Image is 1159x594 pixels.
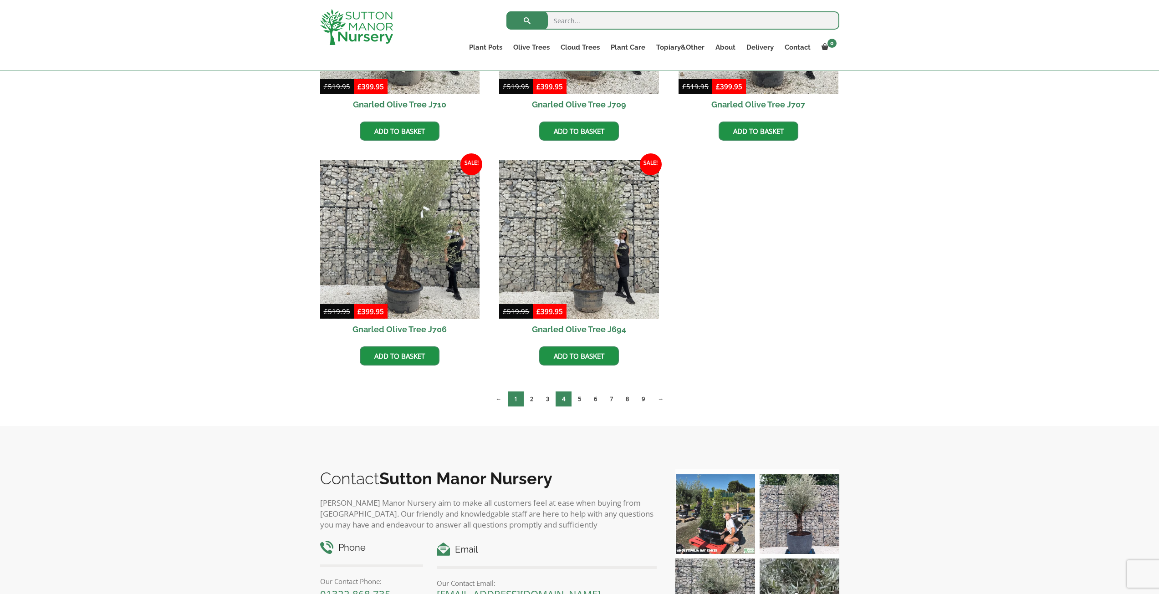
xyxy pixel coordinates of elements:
[360,346,439,366] a: Add to basket: “Gnarled Olive Tree J706”
[719,122,798,141] a: Add to basket: “Gnarled Olive Tree J707”
[556,391,572,406] span: Page 4
[320,160,480,340] a: Sale! Gnarled Olive Tree J706
[320,9,393,45] img: logo
[536,307,563,316] bdi: 399.95
[320,498,657,530] p: [PERSON_NAME] Manor Nursery aim to make all customers feel at ease when buying from [GEOGRAPHIC_D...
[827,39,837,48] span: 0
[320,319,480,340] h2: Gnarled Olive Tree J706
[536,307,541,316] span: £
[503,82,529,91] bdi: 519.95
[324,82,350,91] bdi: 519.95
[635,391,651,406] a: Page 9
[682,82,709,91] bdi: 519.95
[324,82,328,91] span: £
[357,82,362,91] span: £
[682,82,686,91] span: £
[320,576,424,587] p: Our Contact Phone:
[710,41,741,54] a: About
[357,307,384,316] bdi: 399.95
[499,94,659,115] h2: Gnarled Olive Tree J709
[320,160,480,320] img: Gnarled Olive Tree J706
[379,469,552,488] b: Sutton Manor Nursery
[539,346,619,366] a: Add to basket: “Gnarled Olive Tree J694”
[499,160,659,340] a: Sale! Gnarled Olive Tree J694
[536,82,541,91] span: £
[508,41,555,54] a: Olive Trees
[540,391,556,406] a: Page 3
[489,391,508,406] a: ←
[816,41,839,54] a: 0
[357,82,384,91] bdi: 399.95
[679,94,838,115] h2: Gnarled Olive Tree J707
[651,391,670,406] a: →
[503,82,507,91] span: £
[324,307,350,316] bdi: 519.95
[320,469,657,488] h2: Contact
[499,319,659,340] h2: Gnarled Olive Tree J694
[437,578,657,589] p: Our Contact Email:
[460,153,482,175] span: Sale!
[675,474,755,554] img: Our elegant & picturesque Angustifolia Cones are an exquisite addition to your Bay Tree collectio...
[357,307,362,316] span: £
[464,41,508,54] a: Plant Pots
[503,307,507,316] span: £
[605,41,651,54] a: Plant Care
[716,82,720,91] span: £
[760,474,839,554] img: A beautiful multi-stem Spanish Olive tree potted in our luxurious fibre clay pots 😍😍
[779,41,816,54] a: Contact
[536,82,563,91] bdi: 399.95
[437,543,657,557] h4: Email
[587,391,603,406] a: Page 6
[555,41,605,54] a: Cloud Trees
[508,391,524,406] a: Page 1
[506,11,839,30] input: Search...
[640,153,662,175] span: Sale!
[716,82,742,91] bdi: 399.95
[651,41,710,54] a: Topiary&Other
[320,541,424,555] h4: Phone
[499,160,659,320] img: Gnarled Olive Tree J694
[619,391,635,406] a: Page 8
[572,391,587,406] a: Page 5
[503,307,529,316] bdi: 519.95
[539,122,619,141] a: Add to basket: “Gnarled Olive Tree J709”
[741,41,779,54] a: Delivery
[320,391,839,410] nav: Product Pagination
[324,307,328,316] span: £
[320,94,480,115] h2: Gnarled Olive Tree J710
[360,122,439,141] a: Add to basket: “Gnarled Olive Tree J710”
[603,391,619,406] a: Page 7
[524,391,540,406] a: Page 2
